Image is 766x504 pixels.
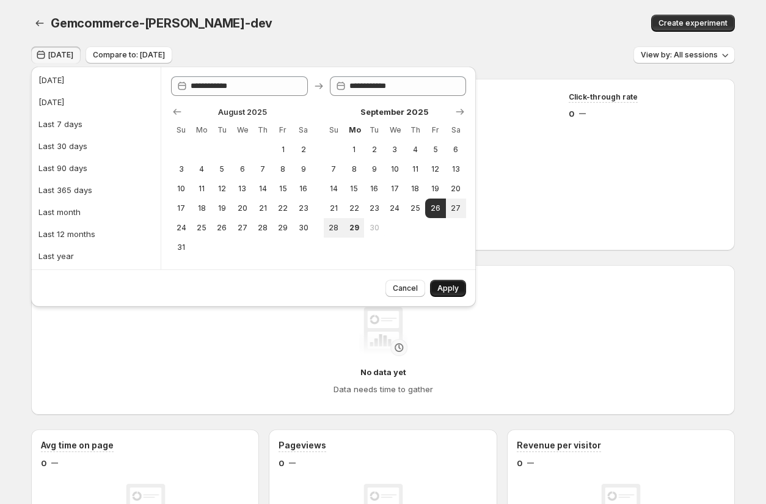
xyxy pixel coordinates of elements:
[35,92,157,112] button: [DATE]
[410,184,420,194] span: 18
[349,223,359,233] span: 29
[212,199,232,218] button: Tuesday August 19 2025
[451,184,461,194] span: 20
[252,120,272,140] th: Thursday
[369,145,379,155] span: 2
[257,203,268,213] span: 21
[252,199,272,218] button: Thursday August 21 2025
[425,199,445,218] button: Start of range Friday September 26 2025
[196,223,206,233] span: 25
[273,159,293,179] button: Friday August 8 2025
[169,103,186,120] button: Show previous month, July 2025
[41,439,114,451] h3: Avg time on page
[569,92,638,102] span: Click-through rate
[38,184,92,196] div: Last 365 days
[517,439,601,451] h3: Revenue per visitor
[385,120,405,140] th: Wednesday
[324,199,344,218] button: Sunday September 21 2025
[176,184,186,194] span: 10
[349,203,359,213] span: 22
[41,457,46,469] span: 0
[446,120,466,140] th: Saturday
[405,159,425,179] button: Thursday September 11 2025
[232,199,252,218] button: Wednesday August 20 2025
[237,184,247,194] span: 13
[658,18,728,28] span: Create experiment
[324,120,344,140] th: Sunday
[293,120,313,140] th: Saturday
[278,145,288,155] span: 1
[257,223,268,233] span: 28
[390,125,400,135] span: We
[390,203,400,213] span: 24
[390,145,400,155] span: 3
[196,203,206,213] span: 18
[425,159,445,179] button: Friday September 12 2025
[410,125,420,135] span: Th
[349,125,359,135] span: Mo
[437,283,459,293] span: Apply
[196,184,206,194] span: 11
[191,218,211,238] button: Monday August 25 2025
[232,120,252,140] th: Wednesday
[425,120,445,140] th: Friday
[171,179,191,199] button: Sunday August 10 2025
[293,179,313,199] button: Saturday August 16 2025
[257,125,268,135] span: Th
[298,184,308,194] span: 16
[329,184,339,194] span: 14
[430,184,440,194] span: 19
[93,50,165,60] span: Compare to: [DATE]
[38,96,64,108] div: [DATE]
[171,238,191,257] button: Sunday August 31 2025
[349,145,359,155] span: 1
[517,457,522,469] span: 0
[385,199,405,218] button: Wednesday September 24 2025
[273,140,293,159] button: Friday August 1 2025
[38,206,81,218] div: Last month
[451,164,461,174] span: 13
[35,180,157,200] button: Last 365 days
[390,184,400,194] span: 17
[364,140,384,159] button: Tuesday September 2 2025
[35,136,157,156] button: Last 30 days
[35,158,157,178] button: Last 90 days
[410,164,420,174] span: 11
[349,184,359,194] span: 15
[405,179,425,199] button: Thursday September 18 2025
[451,125,461,135] span: Sa
[393,283,418,293] span: Cancel
[430,164,440,174] span: 12
[232,159,252,179] button: Wednesday August 6 2025
[385,179,405,199] button: Wednesday September 17 2025
[273,218,293,238] button: Friday August 29 2025
[430,145,440,155] span: 5
[35,246,157,266] button: Last year
[217,203,227,213] span: 19
[278,223,288,233] span: 29
[298,223,308,233] span: 30
[405,140,425,159] button: Thursday September 4 2025
[176,164,186,174] span: 3
[257,164,268,174] span: 7
[425,179,445,199] button: Friday September 19 2025
[359,307,407,356] img: No data yet
[324,159,344,179] button: Sunday September 7 2025
[430,125,440,135] span: Fr
[446,140,466,159] button: Saturday September 6 2025
[385,159,405,179] button: Wednesday September 10 2025
[641,50,718,60] span: View by: All sessions
[569,108,574,120] span: 0
[196,125,206,135] span: Mo
[38,228,95,240] div: Last 12 months
[324,218,344,238] button: Sunday September 28 2025
[369,164,379,174] span: 9
[425,140,445,159] button: Friday September 5 2025
[38,74,64,86] div: [DATE]
[278,203,288,213] span: 22
[176,243,186,252] span: 31
[293,159,313,179] button: Saturday August 9 2025
[171,159,191,179] button: Sunday August 3 2025
[191,179,211,199] button: Monday August 11 2025
[31,46,81,64] button: [DATE]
